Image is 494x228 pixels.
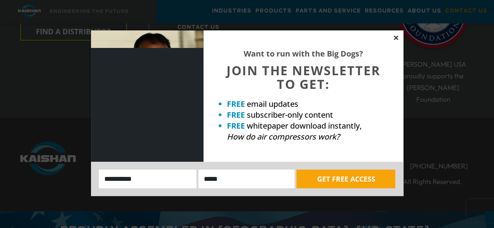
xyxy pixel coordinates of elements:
strong: FREE [227,120,245,131]
strong: Want to run with the Big Dogs? [244,48,363,59]
span: email updates [247,99,298,109]
button: Close [392,34,399,41]
span: whitepaper download instantly, [247,120,362,131]
em: How do air compressors work? [227,131,340,142]
button: GET FREE ACCESS [296,170,395,188]
strong: FREE [227,99,245,109]
strong: FREE [227,110,245,120]
span: subscriber-only content [247,110,333,120]
span: JOIN THE NEWSLETTER TO GET: [226,62,380,92]
input: Email [198,170,294,188]
input: Name: [99,170,197,188]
